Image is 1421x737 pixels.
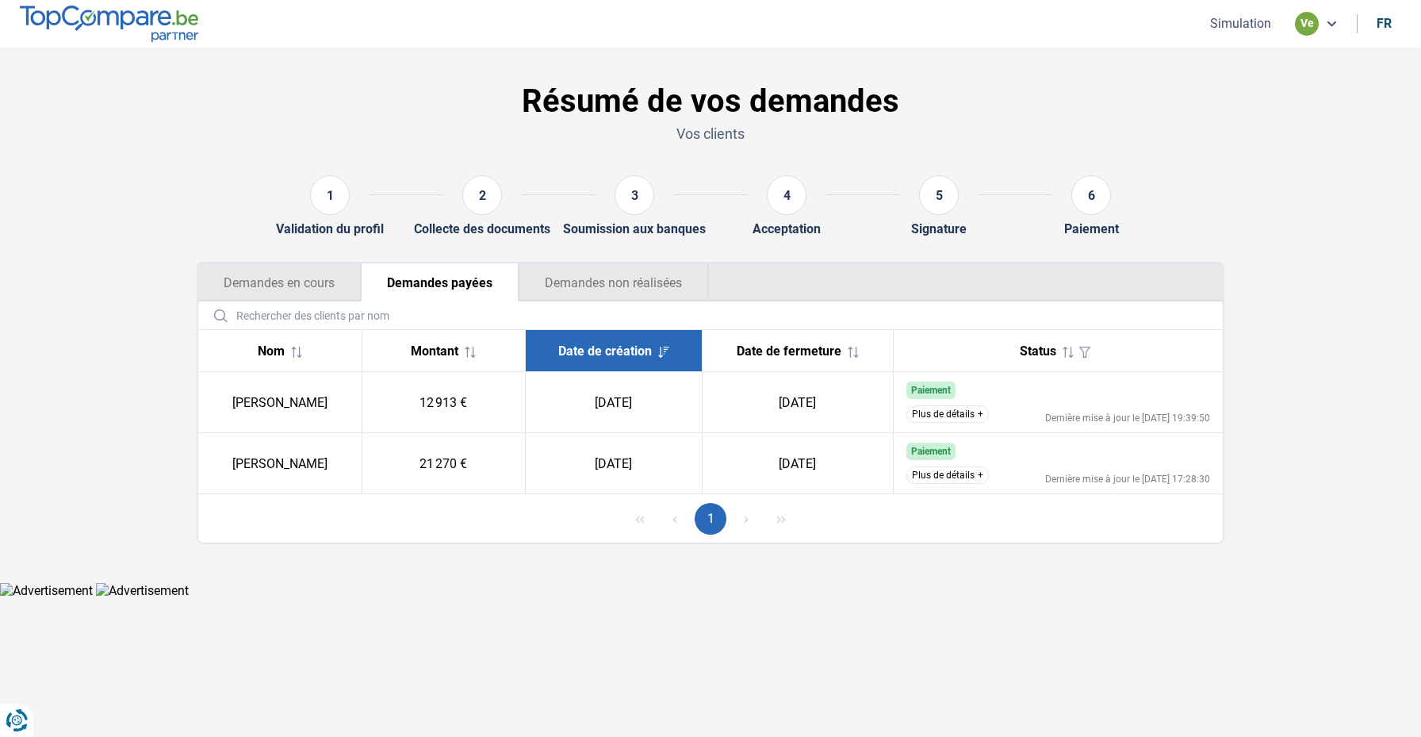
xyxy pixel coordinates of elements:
[624,503,656,535] button: First Page
[737,344,841,359] span: Date de fermeture
[615,175,654,215] div: 3
[659,503,691,535] button: Previous Page
[362,433,525,494] td: 21 270 €
[1064,221,1119,236] div: Paiement
[462,175,502,215] div: 2
[702,372,893,433] td: [DATE]
[198,372,362,433] td: [PERSON_NAME]
[525,433,702,494] td: [DATE]
[96,583,189,598] img: Advertisement
[730,503,762,535] button: Next Page
[1295,12,1319,36] div: ve
[765,503,797,535] button: Last Page
[767,175,806,215] div: 4
[198,263,361,301] button: Demandes en cours
[519,263,709,301] button: Demandes non réalisées
[911,221,967,236] div: Signature
[911,446,951,457] span: Paiement
[558,344,652,359] span: Date de création
[197,124,1224,144] p: Vos clients
[695,503,726,535] button: Page 1
[906,466,989,484] button: Plus de détails
[411,344,458,359] span: Montant
[276,221,384,236] div: Validation du profil
[1045,474,1210,484] div: Dernière mise à jour le [DATE] 17:28:30
[911,385,951,396] span: Paiement
[197,83,1224,121] h1: Résumé de vos demandes
[525,372,702,433] td: [DATE]
[1045,413,1210,423] div: Dernière mise à jour le [DATE] 19:39:50
[20,6,198,41] img: TopCompare.be
[362,372,525,433] td: 12 913 €
[1377,16,1392,31] div: fr
[753,221,821,236] div: Acceptation
[1020,344,1056,359] span: Status
[1205,15,1276,32] button: Simulation
[414,221,550,236] div: Collecte des documents
[310,175,350,215] div: 1
[563,221,706,236] div: Soumission aux banques
[919,175,959,215] div: 5
[205,301,1216,329] input: Rechercher des clients par nom
[258,344,285,359] span: Nom
[198,433,362,494] td: [PERSON_NAME]
[906,405,989,423] button: Plus de détails
[702,433,893,494] td: [DATE]
[1071,175,1111,215] div: 6
[361,263,519,301] button: Demandes payées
